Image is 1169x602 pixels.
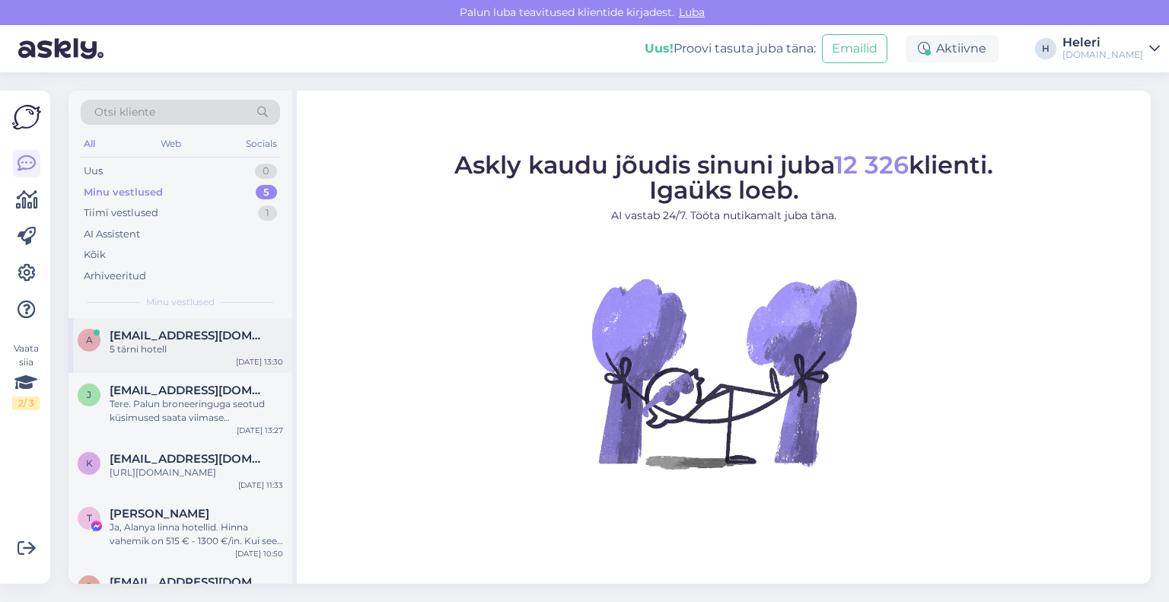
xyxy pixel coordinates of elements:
[454,150,993,205] span: Askly kaudu jõudis sinuni juba klienti. Igaüks loeb.
[110,521,283,548] div: Ja, Alanya linna hotellid. Hinna vahemik on 515 € - 1300 €/in. Kui see hinnavahemik sobib Teile, ...
[94,104,155,120] span: Otsi kliente
[822,34,887,63] button: Emailid
[1062,37,1143,49] div: Heleri
[158,134,184,154] div: Web
[110,384,268,397] span: janikatamm8@gmail.com
[674,5,709,19] span: Luba
[110,329,268,342] span: arturheinamae@gmail.com
[87,512,92,524] span: T
[110,342,283,356] div: 5 tärni hotell
[256,185,277,200] div: 5
[87,389,91,400] span: j
[84,247,106,263] div: Kõik
[1035,38,1056,59] div: H
[12,397,40,410] div: 2 / 3
[84,227,140,242] div: AI Assistent
[1062,49,1143,61] div: [DOMAIN_NAME]
[110,397,283,425] div: Tere. Palun broneeringuga seotud küsimused saata viimase kirjavahetuse jätkuks emailile. Täname.
[906,35,999,62] div: Aktiivne
[81,134,98,154] div: All
[645,41,674,56] b: Uus!
[645,40,816,58] div: Proovi tasuta juba täna:
[110,507,209,521] span: Tiia Allas
[243,134,280,154] div: Socials
[146,295,215,309] span: Minu vestlused
[237,425,283,436] div: [DATE] 13:27
[235,548,283,559] div: [DATE] 10:50
[87,581,91,592] span: j
[1062,37,1160,61] a: Heleri[DOMAIN_NAME]
[255,164,277,179] div: 0
[110,452,268,466] span: kairi.rappu@gmail.com
[12,103,41,132] img: Askly Logo
[587,236,861,510] img: No Chat active
[236,356,283,368] div: [DATE] 13:30
[258,205,277,221] div: 1
[86,334,93,346] span: a
[84,205,158,221] div: Tiimi vestlused
[12,342,40,410] div: Vaata siia
[86,457,93,469] span: k
[110,575,268,589] span: janitska22@gmail.com
[84,269,146,284] div: Arhiveeritud
[834,150,909,180] span: 12 326
[238,479,283,491] div: [DATE] 11:33
[84,185,163,200] div: Minu vestlused
[110,466,283,479] div: [URL][DOMAIN_NAME]
[84,164,103,179] div: Uus
[454,208,993,224] p: AI vastab 24/7. Tööta nutikamalt juba täna.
